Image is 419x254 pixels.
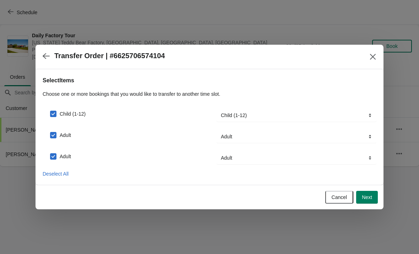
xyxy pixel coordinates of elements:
[60,132,71,139] span: Adult
[43,171,69,177] span: Deselect All
[40,167,71,180] button: Deselect All
[60,110,86,117] span: Child (1-12)
[60,153,71,160] span: Adult
[54,52,165,60] h2: Transfer Order | #6625706574104
[362,194,372,200] span: Next
[332,194,347,200] span: Cancel
[325,191,354,204] button: Cancel
[43,90,376,98] p: Choose one or more bookings that you would like to transfer to another time slot.
[356,191,378,204] button: Next
[43,76,376,85] h2: Select Items
[366,50,379,63] button: Close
